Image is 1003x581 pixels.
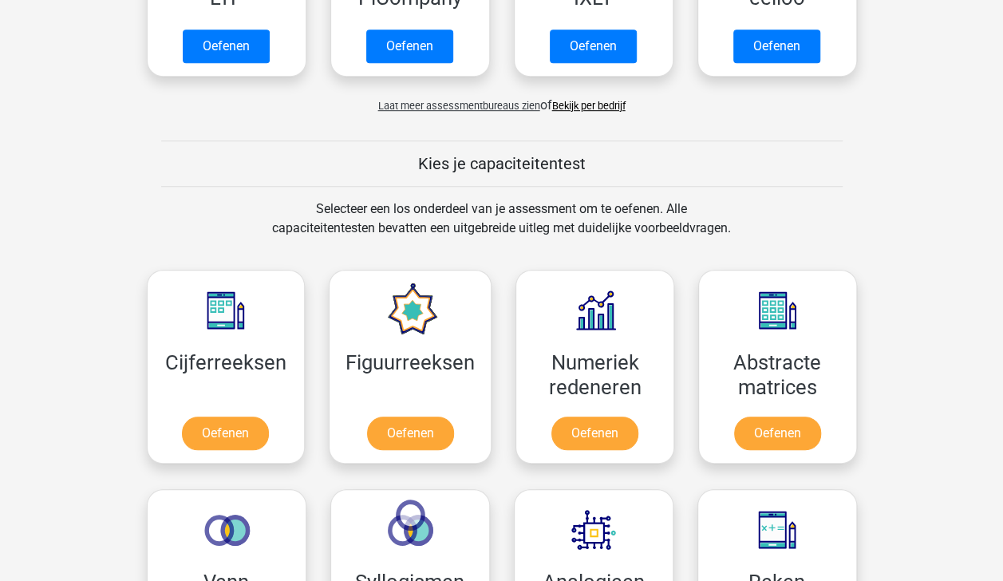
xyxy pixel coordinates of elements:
[182,417,269,450] a: Oefenen
[135,83,869,115] div: of
[734,417,821,450] a: Oefenen
[378,100,540,112] span: Laat meer assessmentbureaus zien
[183,30,270,63] a: Oefenen
[161,154,843,173] h5: Kies je capaciteitentest
[551,417,638,450] a: Oefenen
[366,30,453,63] a: Oefenen
[367,417,454,450] a: Oefenen
[257,200,746,257] div: Selecteer een los onderdeel van je assessment om te oefenen. Alle capaciteitentesten bevatten een...
[550,30,637,63] a: Oefenen
[733,30,820,63] a: Oefenen
[552,100,626,112] a: Bekijk per bedrijf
